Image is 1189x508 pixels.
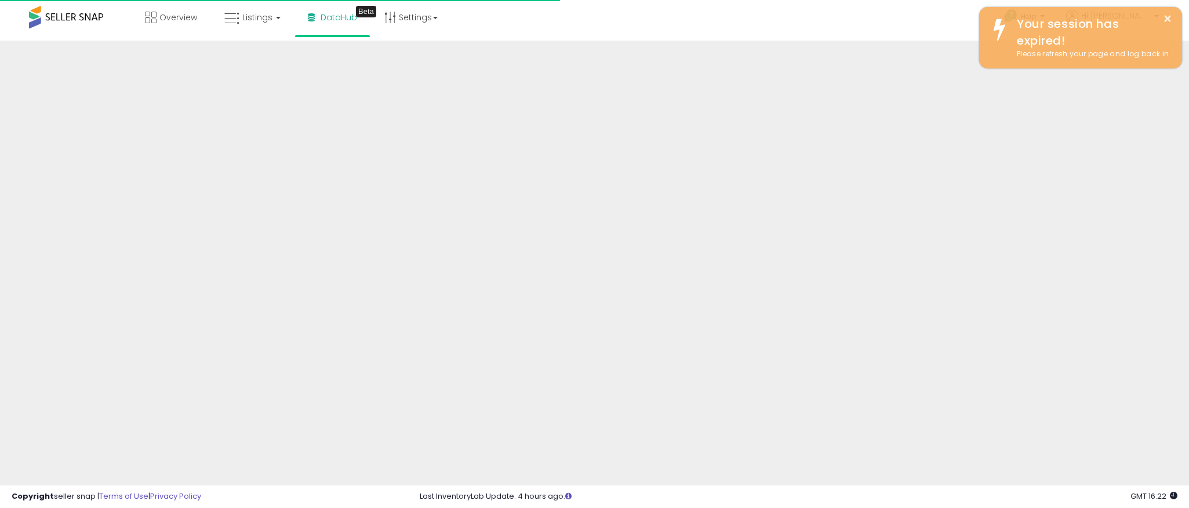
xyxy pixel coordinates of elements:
[1008,16,1173,49] div: Your session has expired!
[1163,12,1172,26] button: ×
[12,491,201,502] div: seller snap | |
[150,491,201,502] a: Privacy Policy
[420,491,1177,502] div: Last InventoryLab Update: 4 hours ago.
[99,491,148,502] a: Terms of Use
[1130,491,1177,502] span: 2025-09-15 16:22 GMT
[321,12,357,23] span: DataHub
[1008,49,1173,60] div: Please refresh your page and log back in
[356,6,376,17] div: Tooltip anchor
[12,491,54,502] strong: Copyright
[242,12,272,23] span: Listings
[159,12,197,23] span: Overview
